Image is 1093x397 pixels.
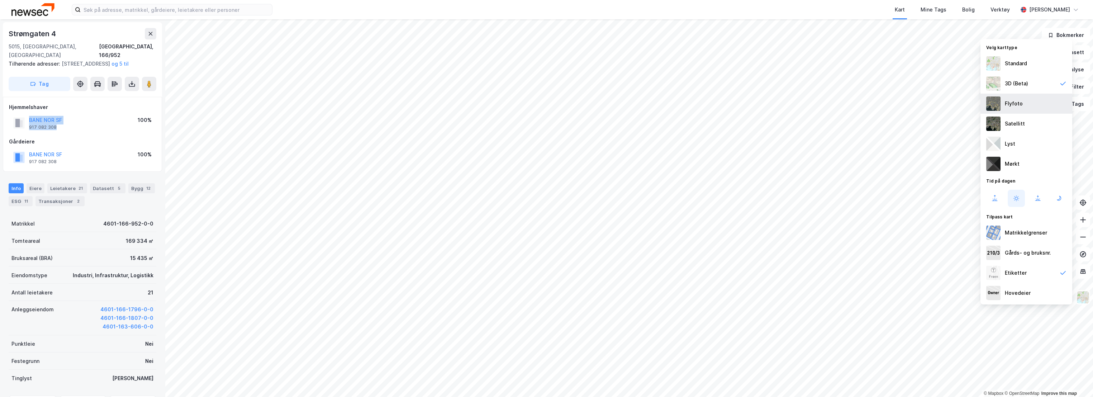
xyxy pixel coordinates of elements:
button: 4601-163-606-0-0 [103,322,153,331]
div: Matrikkelgrenser [1005,228,1047,237]
a: Improve this map [1041,391,1077,396]
div: Verktøy [990,5,1010,14]
div: 917 082 308 [29,159,57,165]
div: Antall leietakere [11,288,53,297]
iframe: Chat Widget [1057,363,1093,397]
div: [PERSON_NAME] [112,374,153,383]
div: Festegrunn [11,357,39,365]
div: Bygg [128,183,155,193]
img: Z [1076,290,1090,304]
div: Gårds- og bruksnr. [1005,249,1051,257]
img: cadastreBorders.cfe08de4b5ddd52a10de.jpeg [986,226,1001,240]
div: 100% [138,116,152,124]
a: OpenStreetMap [1004,391,1039,396]
div: Info [9,183,24,193]
button: 4601-166-1796-0-0 [100,305,153,314]
div: Nei [145,340,153,348]
a: Mapbox [984,391,1003,396]
div: Tomteareal [11,237,40,245]
div: Flyfoto [1005,99,1023,108]
div: Hovedeier [1005,289,1031,297]
button: 4601-166-1807-0-0 [100,314,153,322]
div: Satellitt [1005,119,1025,128]
div: Industri, Infrastruktur, Logistikk [73,271,153,280]
div: Mine Tags [921,5,946,14]
div: Eiere [27,183,44,193]
div: 100% [138,150,152,159]
div: Tid på dagen [980,174,1072,187]
div: Leietakere [47,183,87,193]
img: Z [986,266,1001,280]
div: 169 334 ㎡ [126,237,153,245]
div: 4601-166-952-0-0 [103,219,153,228]
img: 9k= [986,117,1001,131]
img: Z [986,56,1001,71]
div: Mørkt [1005,160,1020,168]
div: Kart [895,5,905,14]
div: Bolig [962,5,975,14]
div: Eiendomstype [11,271,47,280]
div: 2 [75,198,82,205]
img: majorOwner.b5e170eddb5c04bfeeff.jpeg [986,286,1001,300]
button: Filter [1056,80,1090,94]
button: Bokmerker [1042,28,1090,42]
div: [GEOGRAPHIC_DATA], 166/952 [99,42,156,60]
div: [PERSON_NAME] [1029,5,1070,14]
img: cadastreKeys.547ab17ec502f5a4ef2b.jpeg [986,246,1001,260]
div: 3D (Beta) [1005,79,1028,88]
button: Tags [1057,97,1090,111]
div: Anleggseiendom [11,305,54,314]
div: Standard [1005,59,1027,68]
div: Punktleie [11,340,35,348]
input: Søk på adresse, matrikkel, gårdeiere, leietakere eller personer [81,4,272,15]
div: Strømgaten 4 [9,28,57,39]
div: 5 [115,185,123,192]
button: Tag [9,77,70,91]
div: Transaksjoner [35,196,85,206]
div: 11 [23,198,30,205]
div: 21 [148,288,153,297]
div: [STREET_ADDRESS] [9,60,151,68]
div: 5015, [GEOGRAPHIC_DATA], [GEOGRAPHIC_DATA] [9,42,99,60]
div: Matrikkel [11,219,35,228]
div: Kontrollprogram for chat [1057,363,1093,397]
img: Z [986,76,1001,91]
div: Tinglyst [11,374,32,383]
div: Bruksareal (BRA) [11,254,53,263]
img: Z [986,96,1001,111]
div: Tilpass kart [980,210,1072,223]
div: 21 [77,185,84,192]
div: ESG [9,196,33,206]
img: luj3wr1y2y3+OchiMxRmMxRlscgabnMEmZ7DJGWxyBpucwSZnsMkZbHIGm5zBJmewyRlscgabnMEmZ7DJGWxyBpucwSZnsMkZ... [986,137,1001,151]
div: 15 435 ㎡ [130,254,153,263]
div: Nei [145,357,153,365]
span: Tilhørende adresser: [9,61,62,67]
div: 12 [145,185,152,192]
div: 917 082 308 [29,124,57,130]
div: Etiketter [1005,269,1027,277]
div: Hjemmelshaver [9,103,156,112]
img: nCdM7BzjoCAAAAAElFTkSuQmCC [986,157,1001,171]
div: Velg karttype [980,41,1072,53]
div: Gårdeiere [9,137,156,146]
img: newsec-logo.f6e21ccffca1b3a03d2d.png [11,3,54,16]
div: Lyst [1005,140,1015,148]
div: Datasett [90,183,125,193]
